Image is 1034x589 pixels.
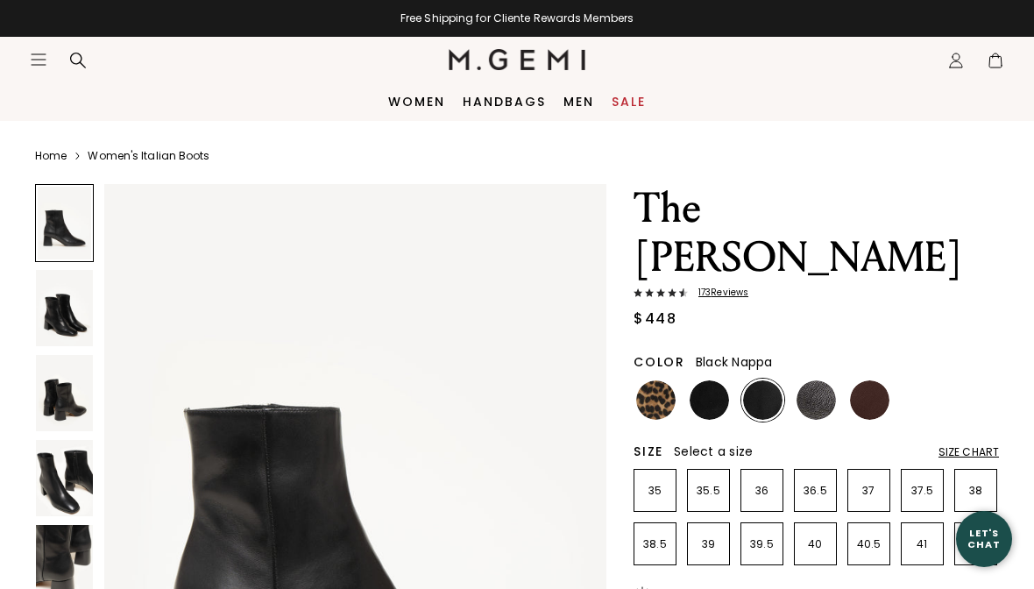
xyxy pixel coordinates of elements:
p: 37 [848,484,889,498]
img: Chocolate Nappa [850,380,889,420]
a: Sale [612,95,646,109]
img: Leopard [636,380,676,420]
a: Men [563,95,594,109]
img: The Cristina [36,440,93,516]
a: 173Reviews [634,287,999,302]
h2: Size [634,444,663,458]
p: 42 [955,537,996,551]
a: Handbags [463,95,546,109]
img: Dark Gunmetal Nappa [797,380,836,420]
p: 35 [634,484,676,498]
p: 36.5 [795,484,836,498]
span: Black Nappa [696,353,773,371]
p: 37.5 [902,484,943,498]
p: 40.5 [848,537,889,551]
h2: Color [634,355,685,369]
p: 40 [795,537,836,551]
p: 38.5 [634,537,676,551]
a: Women [388,95,445,109]
div: Let's Chat [956,528,1012,550]
button: Open site menu [30,51,47,68]
img: The Cristina [36,270,93,346]
img: M.Gemi [449,49,586,70]
div: $448 [634,309,676,330]
img: Black Nappa [743,380,783,420]
span: Select a size [674,443,753,460]
p: 39 [688,537,729,551]
p: 36 [741,484,783,498]
span: 173 Review s [688,287,748,298]
p: 41 [902,537,943,551]
a: Women's Italian Boots [88,149,209,163]
p: 35.5 [688,484,729,498]
p: 39.5 [741,537,783,551]
p: 38 [955,484,996,498]
h1: The [PERSON_NAME] [634,184,999,282]
div: Size Chart [938,445,999,459]
img: Black Suede [690,380,729,420]
a: Home [35,149,67,163]
img: The Cristina [36,355,93,431]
